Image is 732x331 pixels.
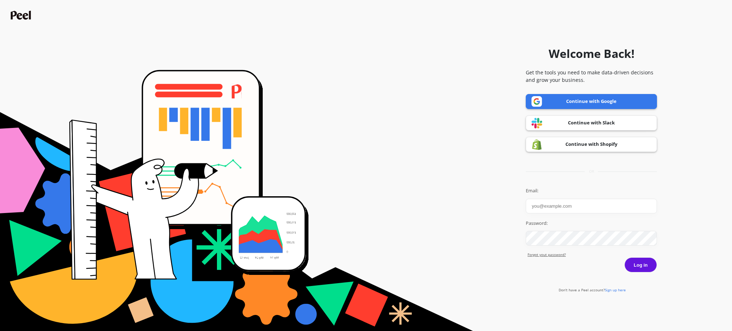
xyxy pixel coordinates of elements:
img: Shopify logo [531,139,542,150]
span: Sign up here [605,287,626,292]
button: Log in [624,257,657,272]
img: Slack logo [531,118,542,129]
label: Password: [526,220,657,227]
img: Peel [11,11,33,20]
a: Continue with Slack [526,115,657,130]
p: Get the tools you need to make data-driven decisions and grow your business. [526,69,657,84]
a: Continue with Google [526,94,657,109]
a: Don't have a Peel account?Sign up here [559,287,626,292]
input: you@example.com [526,199,657,213]
div: or [526,169,657,174]
a: Forgot yout password? [528,252,657,257]
h1: Welcome Back! [549,45,634,62]
a: Continue with Shopify [526,137,657,152]
img: Google logo [531,96,542,107]
label: Email: [526,187,657,194]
